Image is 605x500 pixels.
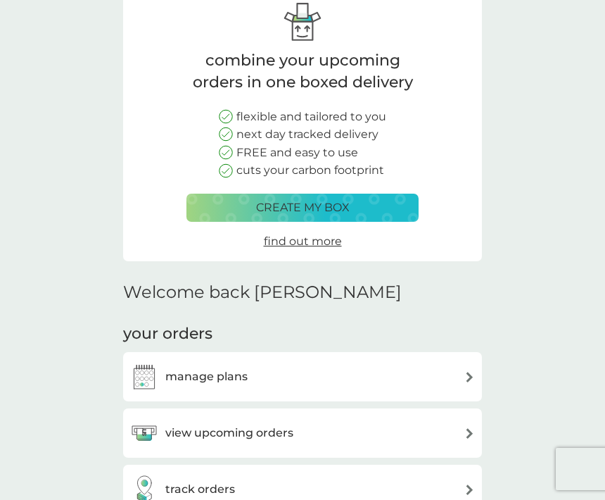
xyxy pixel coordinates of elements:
span: find out more [264,235,342,248]
h3: track orders [165,480,235,499]
p: next day tracked delivery [236,125,378,144]
p: create my box [256,199,350,217]
img: arrow right [464,372,475,382]
h3: your orders [123,323,212,345]
button: create my box [186,194,419,222]
img: arrow right [464,485,475,495]
p: cuts your carbon footprint [236,161,384,180]
h2: Welcome back [PERSON_NAME] [123,282,402,303]
p: flexible and tailored to you [236,108,386,126]
a: find out more [264,232,342,251]
p: FREE and easy to use [236,144,358,162]
img: arrow right [464,428,475,439]
p: combine your upcoming orders in one boxed delivery [186,50,419,94]
h3: manage plans [165,368,248,386]
h3: view upcoming orders [165,424,293,442]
